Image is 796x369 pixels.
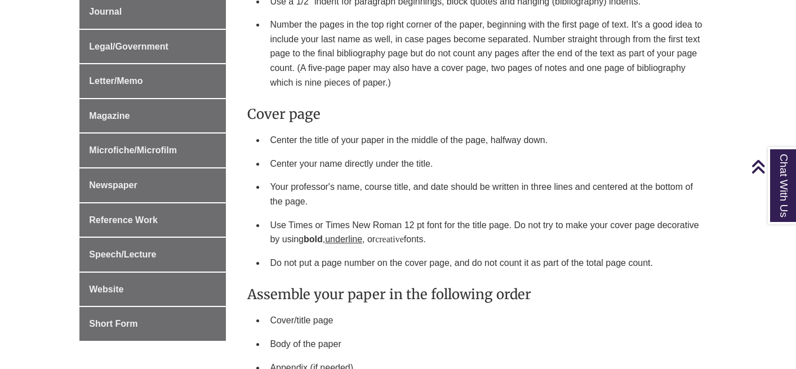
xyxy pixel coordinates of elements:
[89,145,177,155] span: Microfiche/Microfilm
[247,105,711,123] h3: Cover page
[79,168,226,202] a: Newspaper
[89,180,137,190] span: Newspaper
[79,30,226,64] a: Legal/Government
[89,284,123,294] span: Website
[325,234,362,244] span: underline
[265,309,711,332] li: Cover/title page
[265,175,711,213] li: Your professor's name, course title, and date should be written in three lines and centered at th...
[265,251,711,275] li: Do not put a page number on the cover page, and do not count it as part of the total page count.
[265,332,711,356] li: Body of the paper
[89,76,143,86] span: Letter/Memo
[265,13,711,94] li: Number the pages in the top right corner of the paper, beginning with the first page of text. It'...
[79,238,226,272] a: Speech/Lecture
[79,273,226,306] a: Website
[79,64,226,98] a: Letter/Memo
[89,319,137,328] span: Short Form
[751,159,793,174] a: Back to Top
[89,7,122,16] span: Journal
[79,203,226,237] a: Reference Work
[79,134,226,167] a: Microfiche/Microfilm
[247,286,711,303] h3: Assemble your paper in the following order
[79,99,226,133] a: Magazine
[89,111,130,121] span: Magazine
[375,234,404,244] span: creative
[265,214,711,251] li: Use Times or Times New Roman 12 pt font for the title page. Do not try to make your cover page de...
[265,152,711,176] li: Center your name directly under the title.
[89,250,156,259] span: Speech/Lecture
[79,307,226,341] a: Short Form
[265,128,711,152] li: Center the title of your paper in the middle of the page, halfway down.
[89,215,158,225] span: Reference Work
[304,234,323,244] strong: bold
[89,42,168,51] span: Legal/Government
